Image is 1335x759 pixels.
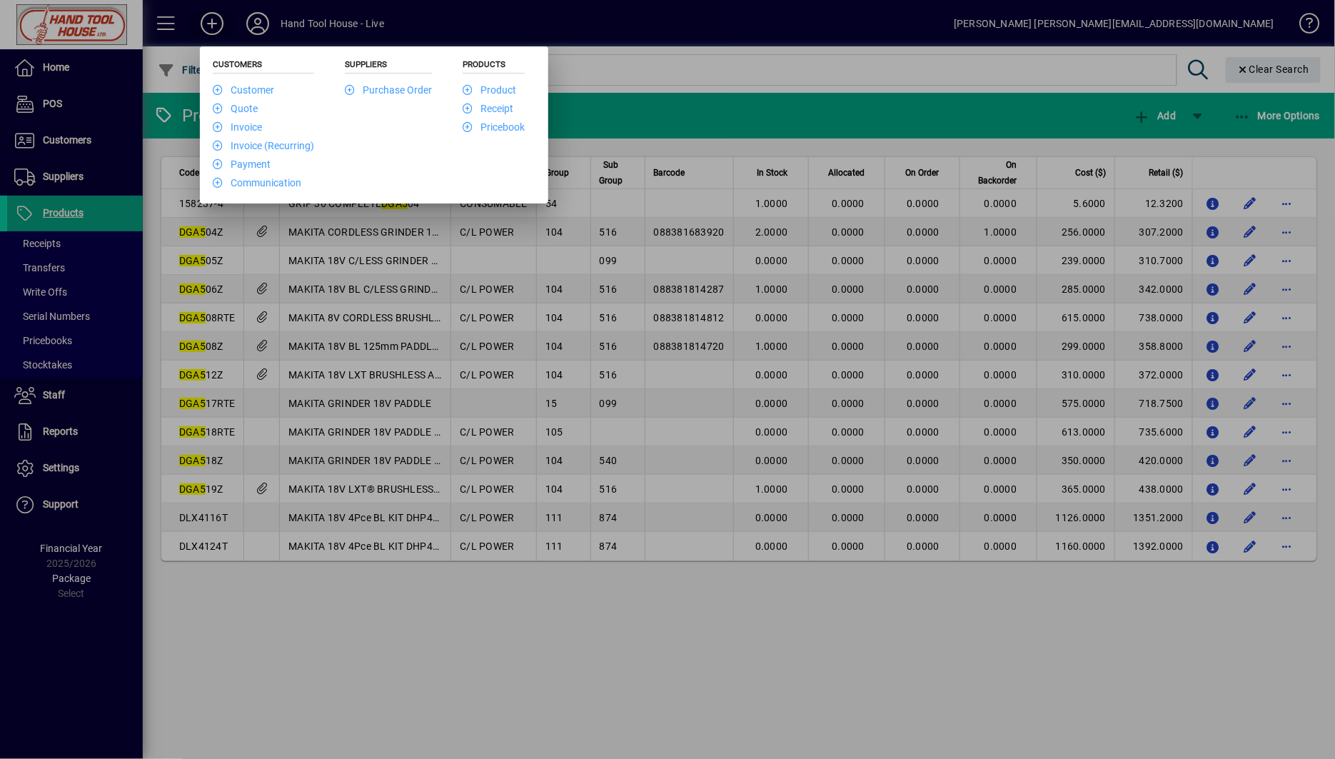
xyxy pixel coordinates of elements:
a: Payment [213,159,271,170]
a: Receipt [463,103,513,114]
a: Purchase Order [345,84,432,96]
a: Invoice (Recurring) [213,140,314,151]
a: Customer [213,84,274,96]
a: Product [463,84,516,96]
a: Quote [213,103,258,114]
a: Invoice [213,121,262,133]
a: Communication [213,177,301,189]
a: Pricebook [463,121,525,133]
h5: Customers [213,59,314,74]
h5: Suppliers [345,59,432,74]
h5: Products [463,59,525,74]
